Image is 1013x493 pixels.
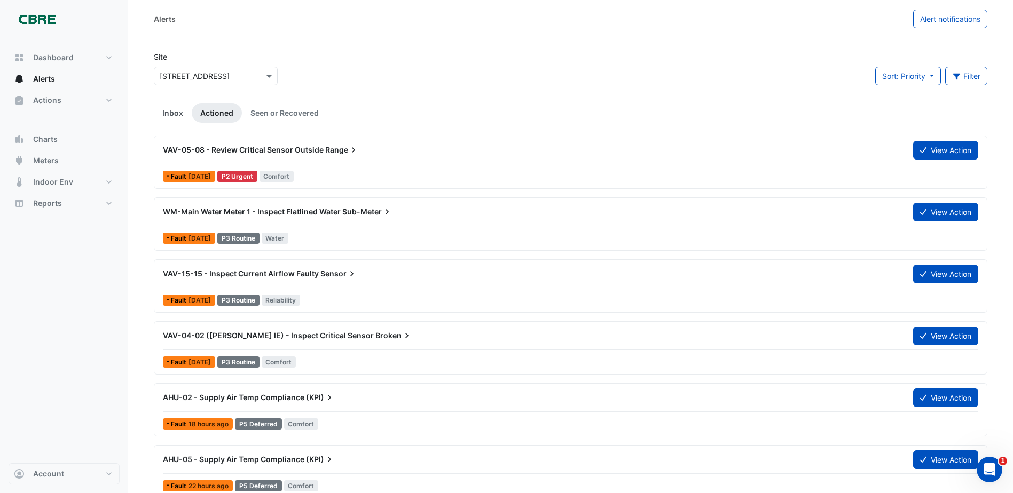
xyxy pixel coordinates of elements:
[235,480,282,491] div: P5 Deferred
[14,74,25,84] app-icon: Alerts
[306,454,335,465] span: (KPI)
[171,421,189,427] span: Fault
[171,297,189,304] span: Fault
[189,420,229,428] span: Tue 14-Oct-2025 14:45 AEDT
[189,234,211,242] span: Fri 05-Sep-2025 10:15 AEST
[14,52,25,63] app-icon: Dashboard
[33,155,59,166] span: Meters
[189,296,211,304] span: Tue 29-Apr-2025 01:00 AEST
[325,145,359,155] span: Range
[13,9,61,30] img: Company Logo
[217,295,260,306] div: P3 Routine
[171,235,189,242] span: Fault
[154,13,176,25] div: Alerts
[33,198,62,209] span: Reports
[9,68,120,90] button: Alerts
[913,327,978,345] button: View Action
[189,482,229,490] span: Tue 14-Oct-2025 11:00 AEDT
[9,129,120,150] button: Charts
[306,392,335,403] span: (KPI)
[875,67,941,85] button: Sort: Priority
[163,331,374,340] span: VAV-04-02 ([PERSON_NAME] IE) - Inspect Critical Sensor
[913,10,987,28] button: Alert notifications
[192,103,242,123] a: Actioned
[33,468,64,479] span: Account
[913,141,978,160] button: View Action
[217,171,257,182] div: P2 Urgent
[163,455,304,464] span: AHU-05 - Supply Air Temp Compliance
[9,193,120,214] button: Reports
[320,268,357,279] span: Sensor
[171,173,189,180] span: Fault
[235,418,282,430] div: P5 Deferred
[14,134,25,145] app-icon: Charts
[9,171,120,193] button: Indoor Env
[171,359,189,365] span: Fault
[882,71,925,81] span: Sort: Priority
[9,463,120,484] button: Account
[262,356,296,368] span: Comfort
[262,295,301,306] span: Reliability
[33,177,73,187] span: Indoor Env
[217,356,260,368] div: P3 Routine
[14,155,25,166] app-icon: Meters
[33,52,74,63] span: Dashboard
[171,483,189,489] span: Fault
[913,450,978,469] button: View Action
[375,330,412,341] span: Broken
[284,480,319,491] span: Comfort
[913,203,978,221] button: View Action
[163,393,304,402] span: AHU-02 - Supply Air Temp Compliance
[977,457,1002,482] iframe: Intercom live chat
[9,47,120,68] button: Dashboard
[14,95,25,106] app-icon: Actions
[189,172,211,180] span: Thu 09-Oct-2025 14:15 AEDT
[14,177,25,187] app-icon: Indoor Env
[9,90,120,111] button: Actions
[217,233,260,244] div: P3 Routine
[154,103,192,123] a: Inbox
[163,207,341,216] span: WM-Main Water Meter 1 - Inspect Flatlined Water
[163,145,324,154] span: VAV-05-08 - Review Critical Sensor Outside
[945,67,988,85] button: Filter
[33,95,61,106] span: Actions
[262,233,289,244] span: Water
[33,74,55,84] span: Alerts
[242,103,327,123] a: Seen or Recovered
[284,418,319,430] span: Comfort
[33,134,58,145] span: Charts
[154,51,167,62] label: Site
[14,198,25,209] app-icon: Reports
[913,388,978,407] button: View Action
[9,150,120,171] button: Meters
[163,269,319,278] span: VAV-15-15 - Inspect Current Airflow Faulty
[189,358,211,366] span: Tue 29-Oct-2024 10:30 AEDT
[342,206,392,217] span: Sub-Meter
[913,265,978,283] button: View Action
[999,457,1007,465] span: 1
[920,14,980,23] span: Alert notifications
[260,171,294,182] span: Comfort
